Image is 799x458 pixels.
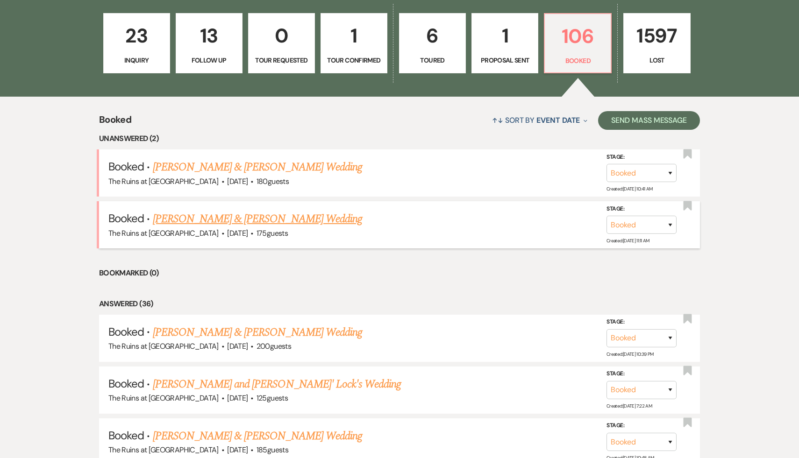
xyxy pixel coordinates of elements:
[550,56,605,66] p: Booked
[606,369,677,379] label: Stage:
[550,21,605,52] p: 106
[488,108,591,133] button: Sort By Event Date
[606,317,677,327] label: Stage:
[257,445,288,455] span: 185 guests
[227,445,248,455] span: [DATE]
[399,13,466,74] a: 6Toured
[227,341,248,351] span: [DATE]
[108,445,219,455] span: The Ruins at [GEOGRAPHIC_DATA]
[103,13,170,74] a: 23Inquiry
[99,298,700,310] li: Answered (36)
[321,13,387,74] a: 1Tour Confirmed
[227,393,248,403] span: [DATE]
[176,13,243,74] a: 13Follow Up
[153,159,362,176] a: [PERSON_NAME] & [PERSON_NAME] Wedding
[327,55,381,65] p: Tour Confirmed
[598,111,700,130] button: Send Mass Message
[606,152,677,162] label: Stage:
[405,20,460,51] p: 6
[478,55,532,65] p: Proposal Sent
[108,211,144,225] span: Booked
[227,176,248,186] span: [DATE]
[257,393,288,403] span: 125 guests
[153,428,362,444] a: [PERSON_NAME] & [PERSON_NAME] Wedding
[254,55,309,65] p: Tour Requested
[606,421,677,431] label: Stage:
[109,55,164,65] p: Inquiry
[257,176,289,186] span: 180 guests
[108,159,144,174] span: Booked
[492,115,503,125] span: ↑↓
[405,55,460,65] p: Toured
[629,55,684,65] p: Lost
[227,228,248,238] span: [DATE]
[108,376,144,391] span: Booked
[182,20,236,51] p: 13
[99,113,131,133] span: Booked
[606,238,649,244] span: Created: [DATE] 11:11 AM
[629,20,684,51] p: 1597
[108,228,219,238] span: The Ruins at [GEOGRAPHIC_DATA]
[536,115,580,125] span: Event Date
[623,13,690,74] a: 1597Lost
[254,20,309,51] p: 0
[153,211,362,227] a: [PERSON_NAME] & [PERSON_NAME] Wedding
[257,228,288,238] span: 175 guests
[606,403,652,409] span: Created: [DATE] 7:22 AM
[327,20,381,51] p: 1
[153,376,401,393] a: [PERSON_NAME] and [PERSON_NAME]' Lock's Wedding
[108,428,144,443] span: Booked
[544,13,612,74] a: 106Booked
[99,133,700,145] li: Unanswered (2)
[606,204,677,214] label: Stage:
[606,186,652,192] span: Created: [DATE] 10:41 AM
[153,324,362,341] a: [PERSON_NAME] & [PERSON_NAME] Wedding
[108,393,219,403] span: The Ruins at [GEOGRAPHIC_DATA]
[248,13,315,74] a: 0Tour Requested
[182,55,236,65] p: Follow Up
[109,20,164,51] p: 23
[257,341,291,351] span: 200 guests
[108,341,219,351] span: The Ruins at [GEOGRAPHIC_DATA]
[471,13,538,74] a: 1Proposal Sent
[108,324,144,339] span: Booked
[606,351,653,357] span: Created: [DATE] 10:39 PM
[478,20,532,51] p: 1
[108,176,219,186] span: The Ruins at [GEOGRAPHIC_DATA]
[99,267,700,279] li: Bookmarked (0)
